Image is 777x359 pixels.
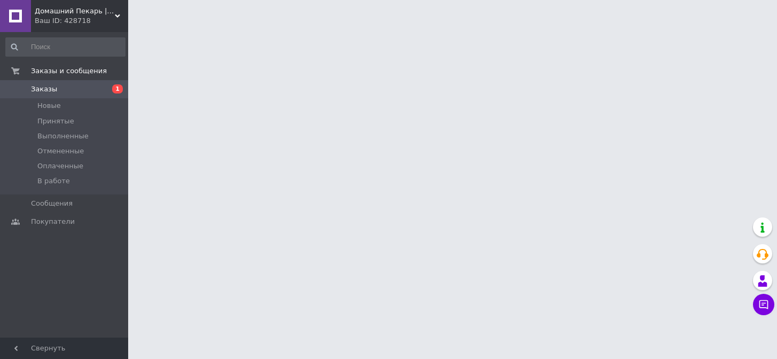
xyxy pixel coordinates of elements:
[37,131,89,141] span: Выполненные
[37,116,74,126] span: Принятые
[37,176,70,186] span: В работе
[753,294,774,315] button: Чат с покупателем
[35,6,115,16] span: Домашний Пекарь | Магазин для кондитеров
[5,37,125,57] input: Поиск
[31,199,73,208] span: Сообщения
[35,16,128,26] div: Ваш ID: 428718
[112,84,123,93] span: 1
[37,161,83,171] span: Оплаченные
[31,217,75,227] span: Покупатели
[31,84,57,94] span: Заказы
[37,146,84,156] span: Отмененные
[37,101,61,111] span: Новые
[31,66,107,76] span: Заказы и сообщения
